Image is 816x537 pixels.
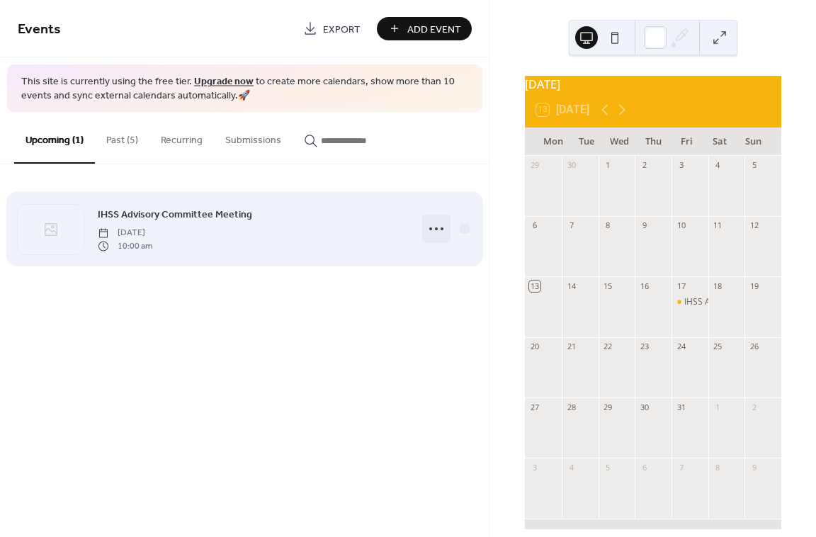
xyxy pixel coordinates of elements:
div: 9 [639,220,650,231]
div: 23 [639,341,650,352]
div: 28 [566,402,577,412]
span: Events [18,16,61,43]
a: Upgrade now [194,72,254,91]
div: 24 [676,341,686,352]
div: 12 [749,220,759,231]
div: 20 [529,341,540,352]
a: IHSS Advisory Committee Meeting [98,206,252,222]
div: 22 [603,341,613,352]
div: 16 [639,281,650,291]
button: Past (5) [95,112,149,162]
div: 7 [676,462,686,473]
div: Fri [670,128,703,156]
div: Wed [603,128,636,156]
div: 13 [529,281,540,291]
div: 14 [566,281,577,291]
span: Export [323,22,361,37]
div: 29 [529,160,540,171]
div: 7 [566,220,577,231]
span: This site is currently using the free tier. to create more calendars, show more than 10 events an... [21,75,468,103]
div: 6 [639,462,650,473]
div: 29 [603,402,613,412]
div: 30 [639,402,650,412]
div: 5 [749,160,759,171]
button: Recurring [149,112,214,162]
div: Thu [637,128,670,156]
span: IHSS Advisory Committee Meeting [98,208,252,222]
div: Sat [703,128,737,156]
div: 4 [713,160,723,171]
div: 31 [676,402,686,412]
div: 1 [713,402,723,412]
div: 5 [603,462,613,473]
div: 9 [749,462,759,473]
div: 25 [713,341,723,352]
span: 10:00 am [98,239,152,252]
div: 6 [529,220,540,231]
button: Add Event [377,17,472,40]
div: 15 [603,281,613,291]
button: Upcoming (1) [14,112,95,164]
div: 3 [529,462,540,473]
div: 3 [676,160,686,171]
div: 11 [713,220,723,231]
div: 8 [603,220,613,231]
span: [DATE] [98,227,152,239]
div: 17 [676,281,686,291]
div: Sun [737,128,770,156]
div: 27 [529,402,540,412]
div: 8 [713,462,723,473]
div: 2 [749,402,759,412]
div: 10 [676,220,686,231]
div: 4 [566,462,577,473]
div: 30 [566,160,577,171]
div: 1 [603,160,613,171]
div: 26 [749,341,759,352]
div: Tue [569,128,603,156]
div: 21 [566,341,577,352]
button: Submissions [214,112,293,162]
a: Export [293,17,371,40]
div: 2 [639,160,650,171]
span: Add Event [407,22,461,37]
div: IHSS Advisory Committee Meeting [671,296,708,308]
div: 19 [749,281,759,291]
div: 18 [713,281,723,291]
div: [DATE] [525,76,781,93]
div: Mon [536,128,569,156]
